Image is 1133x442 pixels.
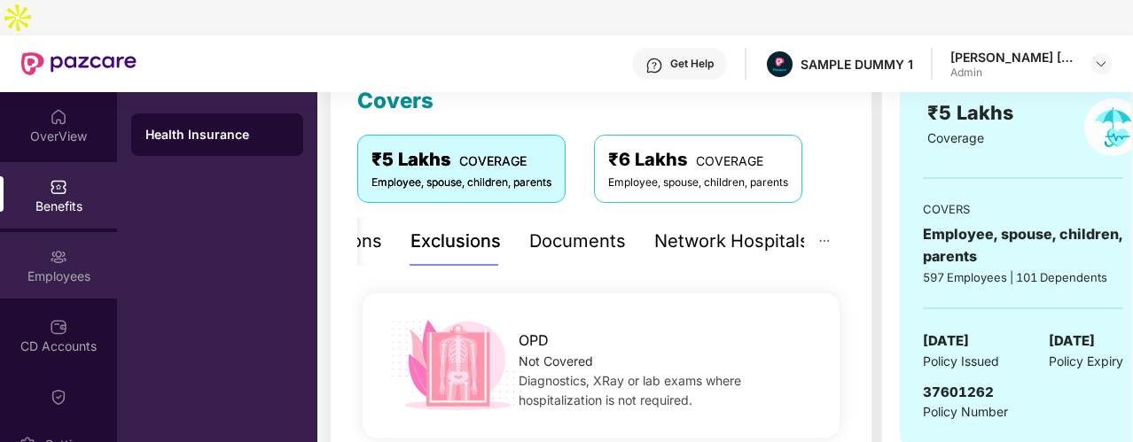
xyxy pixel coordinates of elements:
img: svg+xml;base64,PHN2ZyBpZD0iRW1wbG95ZWVzIiB4bWxucz0iaHR0cDovL3d3dy53My5vcmcvMjAwMC9zdmciIHdpZHRoPS... [50,248,67,266]
span: [DATE] [923,330,969,352]
span: ₹5 Lakhs [927,101,1019,124]
button: ellipsis [804,217,845,266]
div: Employee, spouse, children, parents [371,174,551,191]
span: Diagnostics, XRay or lab exams where hospitalization is not required. [519,373,741,407]
img: svg+xml;base64,PHN2ZyBpZD0iSGVscC0zMngzMiIgeG1sbnM9Imh0dHA6Ly93d3cudzMub3JnLzIwMDAvc3ZnIiB3aWR0aD... [645,57,663,74]
span: ellipsis [818,235,831,247]
span: COVERAGE [696,153,763,168]
img: New Pazcare Logo [21,52,137,75]
span: COVERAGE [459,153,527,168]
div: [PERSON_NAME] [PERSON_NAME] [950,49,1074,66]
span: Policy Issued [923,352,999,371]
div: 597 Employees | 101 Dependents [923,268,1123,286]
div: SAMPLE DUMMY 1 [801,56,913,73]
span: Coverage [927,130,984,145]
div: Employee, spouse, children, parents [923,223,1123,268]
img: svg+xml;base64,PHN2ZyBpZD0iSG9tZSIgeG1sbnM9Imh0dHA6Ly93d3cudzMub3JnLzIwMDAvc3ZnIiB3aWR0aD0iMjAiIG... [50,108,67,126]
img: svg+xml;base64,PHN2ZyBpZD0iQ0RfQWNjb3VudHMiIGRhdGEtbmFtZT0iQ0QgQWNjb3VudHMiIHhtbG5zPSJodHRwOi8vd3... [50,318,67,336]
img: Pazcare_Alternative_logo-01-01.png [767,51,793,77]
div: ₹6 Lakhs [608,146,788,174]
span: Policy Expiry [1049,352,1123,371]
div: Admin [950,66,1074,80]
img: icon [385,315,528,415]
div: Employee, spouse, children, parents [608,174,788,191]
span: [DATE] [1049,330,1095,352]
span: Covers [357,88,434,113]
span: 37601262 [923,384,994,400]
div: Get Help [670,57,714,71]
img: svg+xml;base64,PHN2ZyBpZD0iRHJvcGRvd24tMzJ4MzIiIHhtbG5zPSJodHRwOi8vd3d3LnczLm9yZy8yMDAwL3N2ZyIgd2... [1094,57,1108,71]
div: ₹5 Lakhs [371,146,551,174]
div: Documents [529,228,626,255]
span: OPD [519,330,549,352]
div: Not Covered [519,352,817,371]
div: Exclusions [410,228,501,255]
div: Health Insurance [145,126,289,143]
div: COVERS [923,200,1123,218]
div: Network Hospitals [654,228,809,255]
img: svg+xml;base64,PHN2ZyBpZD0iQmVuZWZpdHMiIHhtbG5zPSJodHRwOi8vd3d3LnczLm9yZy8yMDAwL3N2ZyIgd2lkdGg9Ij... [50,178,67,196]
span: Policy Number [923,404,1008,419]
img: svg+xml;base64,PHN2ZyBpZD0iQ2xhaW0iIHhtbG5zPSJodHRwOi8vd3d3LnczLm9yZy8yMDAwL3N2ZyIgd2lkdGg9IjIwIi... [50,388,67,406]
